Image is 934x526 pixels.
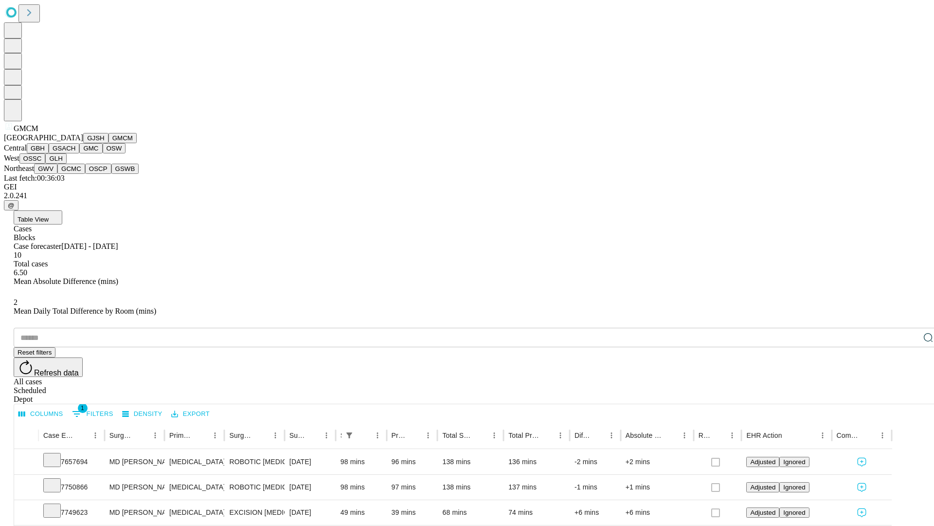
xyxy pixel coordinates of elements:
button: Menu [876,429,889,442]
button: Menu [725,429,739,442]
button: Sort [75,429,89,442]
button: GMC [79,143,102,153]
button: Adjusted [746,482,779,492]
button: Sort [408,429,421,442]
button: Adjusted [746,507,779,518]
span: 2 [14,298,18,306]
button: Sort [783,429,797,442]
button: GSACH [49,143,79,153]
div: 49 mins [341,500,382,525]
div: ROBOTIC [MEDICAL_DATA] [229,450,279,474]
button: GCMC [57,164,85,174]
div: 7749623 [43,500,100,525]
button: Table View [14,210,62,225]
span: Northeast [4,164,34,172]
button: Expand [19,505,34,522]
div: Total Scheduled Duration [442,432,473,439]
div: -1 mins [575,475,616,500]
div: 2.0.241 [4,191,930,200]
div: Surgery Name [229,432,253,439]
span: Last fetch: 00:36:03 [4,174,65,182]
button: Density [120,407,165,422]
span: 1 [78,403,88,413]
div: [MEDICAL_DATA] [169,475,219,500]
div: 138 mins [442,450,499,474]
div: 98 mins [341,450,382,474]
button: @ [4,200,18,210]
div: 97 mins [392,475,433,500]
div: 74 mins [508,500,565,525]
button: Sort [357,429,371,442]
button: OSSC [19,153,46,164]
div: Total Predicted Duration [508,432,539,439]
button: Refresh data [14,357,83,377]
div: [DATE] [289,475,331,500]
button: Sort [474,429,487,442]
div: 138 mins [442,475,499,500]
button: Sort [135,429,148,442]
span: Adjusted [750,484,775,491]
span: Ignored [783,509,805,516]
div: EHR Action [746,432,782,439]
div: 68 mins [442,500,499,525]
button: Ignored [779,507,809,518]
button: Menu [487,429,501,442]
div: GEI [4,183,930,191]
div: 96 mins [392,450,433,474]
button: Sort [255,429,269,442]
span: [GEOGRAPHIC_DATA] [4,133,83,142]
span: 6.50 [14,268,27,277]
div: [DATE] [289,500,331,525]
div: Comments [837,432,861,439]
button: GLH [45,153,66,164]
div: +6 mins [575,500,616,525]
button: Menu [148,429,162,442]
button: OSW [103,143,126,153]
div: +2 mins [626,450,689,474]
button: Menu [678,429,691,442]
div: [MEDICAL_DATA] [169,500,219,525]
span: Adjusted [750,509,775,516]
button: Adjusted [746,457,779,467]
div: ROBOTIC [MEDICAL_DATA] [229,475,279,500]
button: Menu [320,429,333,442]
button: Export [169,407,212,422]
div: 7750866 [43,475,100,500]
div: 137 mins [508,475,565,500]
button: Menu [605,429,618,442]
button: Ignored [779,457,809,467]
button: Menu [421,429,435,442]
div: Primary Service [169,432,194,439]
button: Menu [371,429,384,442]
div: 7657694 [43,450,100,474]
div: 39 mins [392,500,433,525]
button: Expand [19,479,34,496]
button: Menu [89,429,102,442]
div: MD [PERSON_NAME] [PERSON_NAME] [109,450,160,474]
div: Surgery Date [289,432,305,439]
button: Sort [712,429,725,442]
button: Reset filters [14,347,55,357]
div: Surgeon Name [109,432,134,439]
div: +1 mins [626,475,689,500]
button: Sort [664,429,678,442]
button: GJSH [83,133,108,143]
button: Menu [554,429,567,442]
button: Menu [208,429,222,442]
button: Sort [862,429,876,442]
span: Ignored [783,458,805,466]
div: [MEDICAL_DATA] [169,450,219,474]
button: Menu [816,429,829,442]
button: Ignored [779,482,809,492]
button: Show filters [342,429,356,442]
span: Central [4,144,27,152]
span: West [4,154,19,162]
button: Select columns [16,407,66,422]
div: 98 mins [341,475,382,500]
div: [DATE] [289,450,331,474]
span: Refresh data [34,369,79,377]
button: Sort [591,429,605,442]
div: +6 mins [626,500,689,525]
span: Reset filters [18,349,52,356]
div: Scheduled In Room Duration [341,432,341,439]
